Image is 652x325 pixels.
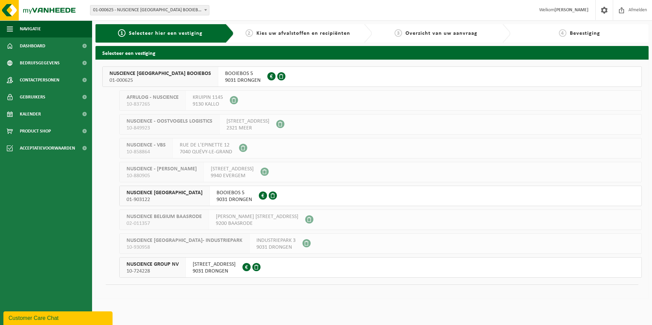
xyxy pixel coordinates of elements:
span: Product Shop [20,123,51,140]
span: NUSCIENCE GROUP NV [127,261,179,268]
span: 10-837265 [127,101,179,108]
span: NUSCIENCE [GEOGRAPHIC_DATA]- INDUSTRIEPARK [127,237,242,244]
span: 9130 KALLO [193,101,223,108]
span: Bedrijfsgegevens [20,55,60,72]
span: 2321 MEER [226,125,269,131]
span: 7040 QUÉVY-LE-GRAND [180,149,232,155]
span: Acceptatievoorwaarden [20,140,75,157]
span: 10-930958 [127,244,242,251]
span: NUSCIENCE - [PERSON_NAME] [127,166,197,172]
span: Gebruikers [20,89,45,106]
span: 9031 DRONGEN [256,244,296,251]
span: 1 [118,29,125,37]
span: NUSCIENCE - VBS [127,142,166,149]
span: 01-000625 [109,77,211,84]
span: Contactpersonen [20,72,59,89]
span: INDUSTRIEPARK 3 [256,237,296,244]
span: RUE DE L'EPINETTE 12 [180,142,232,149]
span: 9031 DRONGEN [193,268,236,275]
span: 01-903122 [127,196,203,203]
span: BOOIEBOS 5 [225,70,261,77]
span: AFRULOG - NUSCIENCE [127,94,179,101]
span: Bevestiging [570,31,600,36]
span: NUSCIENCE BELGIUM BAASRODE [127,213,202,220]
span: Kalender [20,106,41,123]
button: NUSCIENCE [GEOGRAPHIC_DATA] 01-903122 BOOIEBOS 59031 DRONGEN [119,186,642,206]
span: BOOIEBOS 5 [217,189,252,196]
span: [STREET_ADDRESS] [211,166,254,172]
span: 10-858864 [127,149,166,155]
span: [STREET_ADDRESS] [193,261,236,268]
span: Overzicht van uw aanvraag [405,31,477,36]
button: NUSCIENCE GROUP NV 10-724228 [STREET_ADDRESS]9031 DRONGEN [119,257,642,278]
span: NUSCIENCE [GEOGRAPHIC_DATA] BOOIEBOS [109,70,211,77]
span: 10-880905 [127,172,197,179]
span: [STREET_ADDRESS] [226,118,269,125]
span: 01-000625 - NUSCIENCE BELGIUM BOOIEBOS - DRONGEN [90,5,209,15]
span: Kies uw afvalstoffen en recipiënten [256,31,350,36]
span: 3 [395,29,402,37]
span: 9940 EVERGEM [211,172,254,179]
span: 10-849923 [127,125,212,131]
span: KRUIPIN 1145 [193,94,223,101]
span: 4 [559,29,566,37]
h2: Selecteer een vestiging [95,46,649,59]
span: 2 [246,29,253,37]
button: NUSCIENCE [GEOGRAPHIC_DATA] BOOIEBOS 01-000625 BOOIEBOS 59031 DRONGEN [102,66,642,87]
iframe: chat widget [3,310,114,325]
span: Navigatie [20,20,41,37]
strong: [PERSON_NAME] [554,7,589,13]
span: [PERSON_NAME] [STREET_ADDRESS] [216,213,298,220]
span: NUSCIENCE [GEOGRAPHIC_DATA] [127,189,203,196]
span: 9031 DRONGEN [217,196,252,203]
span: 10-724228 [127,268,179,275]
span: NUSCIENCE - OOSTVOGELS LOGISTICS [127,118,212,125]
span: Dashboard [20,37,45,55]
span: 9031 DRONGEN [225,77,261,84]
span: Selecteer hier een vestiging [129,31,203,36]
span: 02-011357 [127,220,202,227]
span: 9200 BAASRODE [216,220,298,227]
